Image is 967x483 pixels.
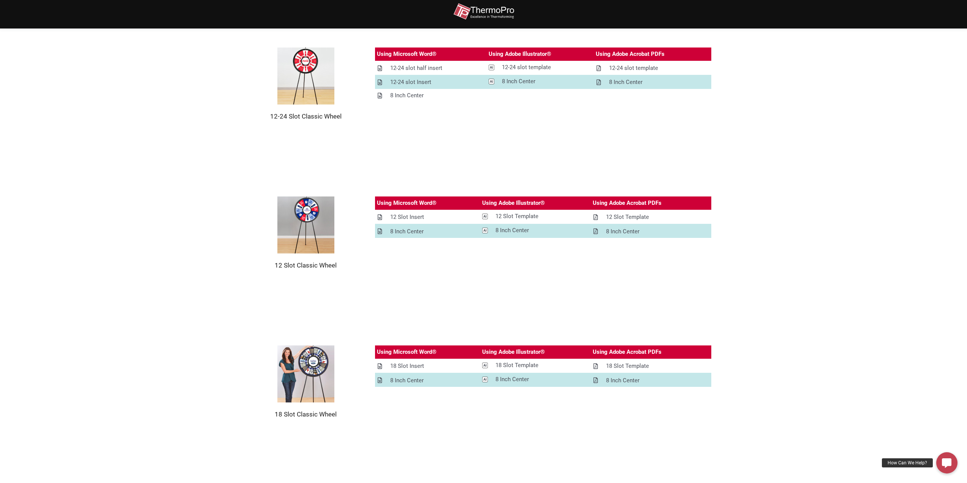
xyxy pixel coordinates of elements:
[591,359,711,373] a: 18 Slot Template
[256,112,356,120] h2: 12-24 Slot Classic Wheel
[480,373,591,386] a: 8 Inch Center
[480,210,591,223] a: 12 Slot Template
[502,63,551,72] div: 12-24 slot template
[480,359,591,372] a: 18 Slot Template
[594,62,711,75] a: 12-24 slot template
[375,374,480,387] a: 8 Inch Center
[606,361,649,371] div: 18 Slot Template
[390,212,424,222] div: 12 Slot Insert
[606,212,649,222] div: 12 Slot Template
[495,361,538,370] div: 18 Slot Template
[495,226,529,235] div: 8 Inch Center
[377,347,437,357] div: Using Microsoft Word®
[489,49,551,59] div: Using Adobe Illustrator®
[480,224,591,237] a: 8 Inch Center
[375,225,480,238] a: 8 Inch Center
[596,49,665,59] div: Using Adobe Acrobat PDFs
[487,61,594,74] a: 12-24 slot template
[591,225,711,238] a: 8 Inch Center
[591,374,711,387] a: 8 Inch Center
[594,76,711,89] a: 8 Inch Center
[375,62,487,75] a: 12-24 slot half insert
[375,89,487,102] a: 8 Inch Center
[495,375,529,384] div: 8 Inch Center
[606,376,639,385] div: 8 Inch Center
[606,227,639,236] div: 8 Inch Center
[390,91,424,100] div: 8 Inch Center
[482,198,545,208] div: Using Adobe Illustrator®
[377,198,437,208] div: Using Microsoft Word®
[936,452,958,473] a: How Can We Help?
[390,78,431,87] div: 12-24 slot Insert
[593,347,662,357] div: Using Adobe Acrobat PDFs
[256,261,356,269] h2: 12 Slot Classic Wheel
[502,77,535,86] div: 8 Inch Center
[609,78,643,87] div: 8 Inch Center
[495,212,538,221] div: 12 Slot Template
[390,227,424,236] div: 8 Inch Center
[591,211,711,224] a: 12 Slot Template
[377,49,437,59] div: Using Microsoft Word®
[453,3,514,20] img: thermopro-logo-non-iso
[487,75,594,88] a: 8 Inch Center
[375,211,480,224] a: 12 Slot Insert
[593,198,662,208] div: Using Adobe Acrobat PDFs
[256,410,356,418] h2: 18 Slot Classic Wheel
[882,458,933,467] div: How Can We Help?
[609,63,658,73] div: 12-24 slot template
[375,76,487,89] a: 12-24 slot Insert
[390,361,424,371] div: 18 Slot Insert
[482,347,545,357] div: Using Adobe Illustrator®
[390,376,424,385] div: 8 Inch Center
[375,359,480,373] a: 18 Slot Insert
[390,63,442,73] div: 12-24 slot half insert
